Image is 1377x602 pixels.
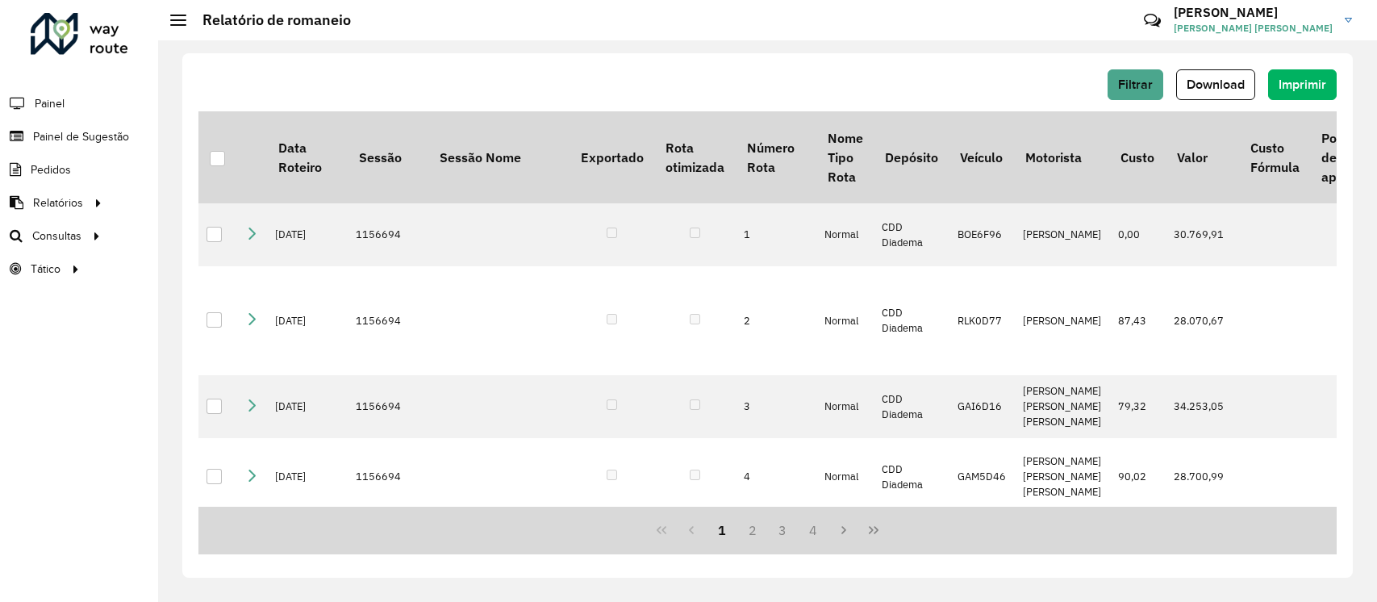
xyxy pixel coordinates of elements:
button: 2 [737,515,768,546]
th: Depósito [874,111,949,203]
td: 0,00 [1110,203,1166,266]
td: [PERSON_NAME] [1015,203,1110,266]
td: 2 [736,266,816,375]
td: 90,02 [1110,438,1166,516]
span: Imprimir [1279,77,1326,91]
td: 1156694 [348,375,428,438]
span: Filtrar [1118,77,1153,91]
th: Valor [1166,111,1239,203]
button: Imprimir [1268,69,1337,100]
td: 28.070,67 [1166,266,1239,375]
td: [PERSON_NAME] [PERSON_NAME] [PERSON_NAME] [1015,438,1110,516]
th: Custo Fórmula [1239,111,1310,203]
span: Pedidos [31,161,71,178]
span: Relatórios [33,194,83,211]
h3: [PERSON_NAME] [1174,5,1333,20]
button: Filtrar [1108,69,1163,100]
td: CDD Diadema [874,266,949,375]
span: Download [1187,77,1245,91]
td: GAI6D16 [949,375,1015,438]
td: RLK0D77 [949,266,1015,375]
td: [DATE] [267,438,348,516]
th: Sessão Nome [428,111,570,203]
button: Last Page [859,515,890,546]
button: Download [1176,69,1255,100]
span: Painel de Sugestão [33,128,129,145]
td: 30.769,91 [1166,203,1239,266]
span: [PERSON_NAME] [PERSON_NAME] [1174,21,1333,36]
td: 1 [736,203,816,266]
span: Tático [31,261,61,278]
td: [DATE] [267,203,348,266]
th: Custo [1110,111,1166,203]
td: 87,43 [1110,266,1166,375]
td: Normal [816,375,874,438]
span: Consultas [32,228,81,245]
td: [PERSON_NAME] [1015,266,1110,375]
td: CDD Diadema [874,438,949,516]
th: Motorista [1015,111,1110,203]
td: Normal [816,438,874,516]
td: Normal [816,203,874,266]
td: 28.700,99 [1166,438,1239,516]
th: Veículo [949,111,1015,203]
td: 4 [736,438,816,516]
td: Normal [816,266,874,375]
td: BOE6F96 [949,203,1015,266]
td: GAM5D46 [949,438,1015,516]
a: Contato Rápido [1135,3,1170,38]
td: 1156694 [348,203,428,266]
button: 4 [798,515,828,546]
td: 1156694 [348,438,428,516]
td: 79,32 [1110,375,1166,438]
td: [PERSON_NAME] [PERSON_NAME] [PERSON_NAME] [1015,375,1110,438]
td: 34.253,05 [1166,375,1239,438]
th: Rota otimizada [654,111,735,203]
td: 3 [736,375,816,438]
h2: Relatório de romaneio [186,11,351,29]
th: Sessão [348,111,428,203]
td: 1156694 [348,266,428,375]
td: [DATE] [267,266,348,375]
button: Next Page [828,515,859,546]
button: 1 [707,515,737,546]
td: CDD Diadema [874,203,949,266]
span: Painel [35,95,65,112]
th: Exportado [570,111,654,203]
td: [DATE] [267,375,348,438]
th: Ponto de apoio [1310,111,1368,203]
button: 3 [768,515,799,546]
th: Data Roteiro [267,111,348,203]
td: CDD Diadema [874,375,949,438]
th: Nome Tipo Rota [816,111,874,203]
th: Número Rota [736,111,816,203]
